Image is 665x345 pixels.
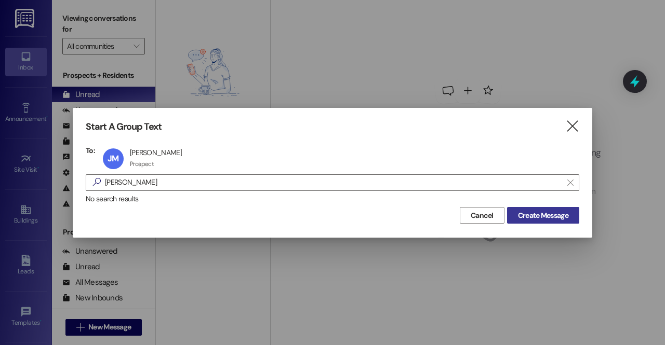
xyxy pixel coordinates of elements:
i:  [88,177,105,188]
div: No search results [86,194,579,204]
span: Cancel [471,210,494,221]
i:  [565,121,579,132]
button: Cancel [460,207,504,224]
h3: To: [86,146,95,155]
button: Create Message [507,207,579,224]
div: [PERSON_NAME] [130,148,182,157]
span: Create Message [518,210,568,221]
h3: Start A Group Text [86,121,162,133]
button: Clear text [562,175,579,190]
div: Prospect [130,160,154,168]
i:  [567,178,573,187]
input: Search for any contact or apartment [105,175,562,190]
span: JM [108,153,118,164]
